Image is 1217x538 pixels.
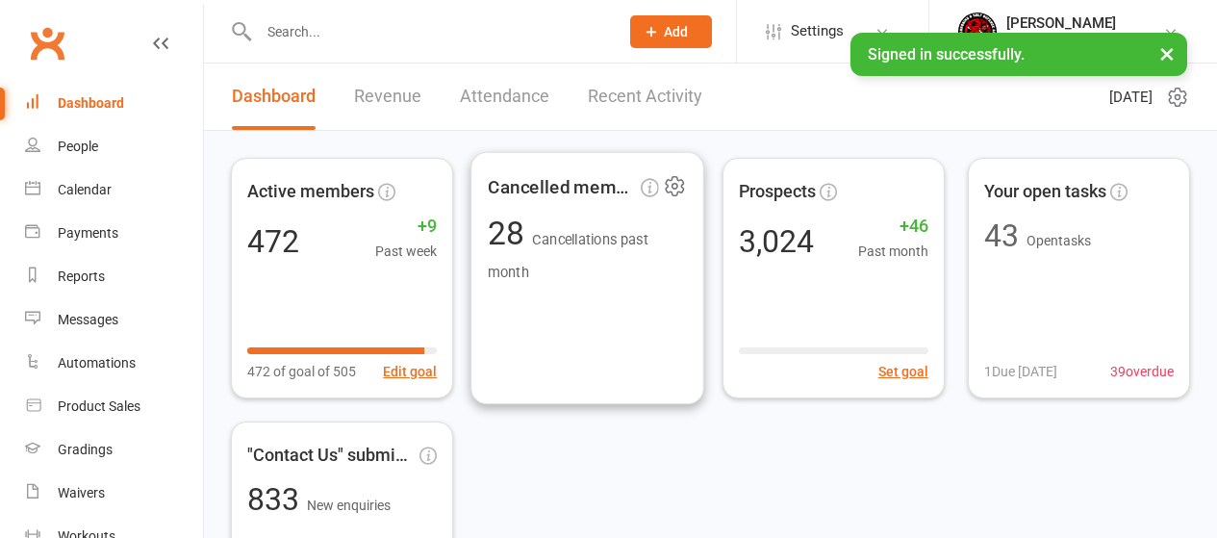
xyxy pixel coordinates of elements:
span: +46 [858,213,928,241]
a: Recent Activity [588,64,702,130]
a: Reports [25,255,203,298]
a: Calendar [25,168,203,212]
a: Product Sales [25,385,203,428]
button: Set goal [878,361,928,382]
span: 833 [247,481,307,518]
span: Open tasks [1027,233,1091,248]
a: Dashboard [25,82,203,125]
span: Signed in successfully. [868,45,1025,64]
span: Your open tasks [984,178,1106,206]
span: New enquiries [307,498,391,513]
span: Active members [247,178,374,206]
button: Edit goal [383,361,437,382]
a: Gradings [25,428,203,472]
div: Payments [58,225,118,241]
span: 28 [488,215,532,253]
span: +9 [375,213,437,241]
div: Waivers [58,485,105,500]
span: Past month [858,241,928,262]
span: Add [664,24,688,39]
div: Automations [58,355,136,371]
div: Product Sales [58,398,140,414]
div: Gradings [58,442,113,457]
span: "Contact Us" submissions [247,442,416,470]
a: Messages [25,298,203,342]
div: Dashboard [58,95,124,111]
a: Payments [25,212,203,255]
button: × [1150,33,1184,74]
span: Cancelled members [488,172,637,201]
a: Dashboard [232,64,316,130]
input: Search... [253,18,606,45]
span: Settings [791,10,844,53]
span: Past week [375,241,437,262]
img: thumb_image1552605535.png [958,13,997,51]
div: 43 [984,220,1019,251]
div: 472 [247,226,299,257]
div: Messages [58,312,118,327]
div: [PERSON_NAME] [1006,14,1116,32]
div: People [58,139,98,154]
a: Waivers [25,472,203,515]
a: Revenue [354,64,421,130]
span: Cancellations past month [488,232,648,280]
span: Prospects [739,178,816,206]
a: Automations [25,342,203,385]
span: 39 overdue [1110,361,1174,382]
span: 1 Due [DATE] [984,361,1057,382]
div: Calendar [58,182,112,197]
a: People [25,125,203,168]
span: 472 of goal of 505 [247,361,356,382]
div: 3,024 [739,226,814,257]
button: Add [630,15,712,48]
a: Attendance [460,64,549,130]
a: Clubworx [23,19,71,67]
span: [DATE] [1109,86,1153,109]
div: Reports [58,269,105,284]
div: Fife Kickboxing [1006,32,1116,49]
